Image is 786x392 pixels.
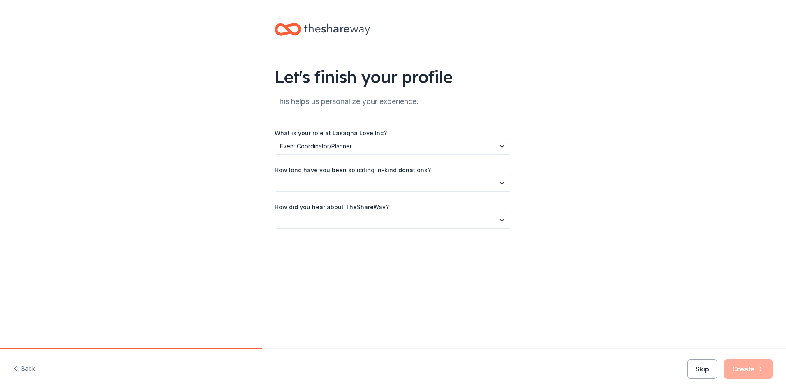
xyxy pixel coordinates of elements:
button: Skip [687,359,717,379]
div: This helps us personalize your experience. [275,95,511,108]
div: Let's finish your profile [275,65,511,88]
button: Back [13,360,35,378]
button: Event Coordinator/Planner [275,138,511,155]
span: Event Coordinator/Planner [280,141,495,151]
label: How long have you been soliciting in-kind donations? [275,166,431,174]
label: What is your role at Lasagna Love Inc? [275,129,387,137]
label: How did you hear about TheShareWay? [275,203,389,211]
